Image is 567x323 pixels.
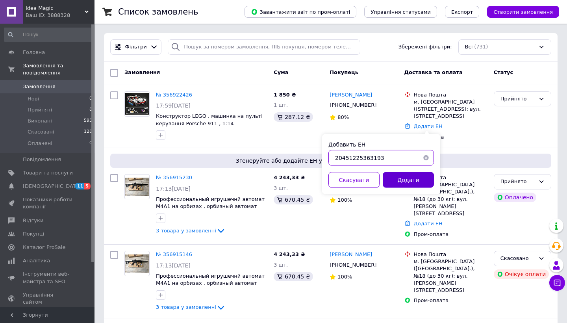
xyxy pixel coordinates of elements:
span: Збережені фільтри: [398,43,452,51]
span: Завантажити звіт по пром-оплаті [251,8,350,15]
span: Каталог ProSale [23,244,65,251]
span: 4 243,33 ₴ [274,174,305,180]
img: Фото товару [125,254,149,273]
div: Нова Пошта [414,251,487,258]
span: Доставка та оплата [404,69,463,75]
div: Пром-оплата [414,297,487,304]
div: Нова Пошта [414,91,487,98]
div: Очікує оплати [494,269,549,279]
span: Cума [274,69,288,75]
a: [PERSON_NAME] [330,251,372,258]
span: 1 850 ₴ [274,92,296,98]
span: 1 шт. [274,102,288,108]
span: 80% [337,114,349,120]
input: Пошук [4,28,93,42]
span: Товари та послуги [23,169,73,176]
span: 100% [337,197,352,203]
span: (731) [474,44,488,50]
a: [PERSON_NAME] [330,91,372,99]
span: 0 [89,95,92,102]
a: Фото товару [124,91,150,117]
div: м. [GEOGRAPHIC_DATA] ([GEOGRAPHIC_DATA].), №18 (до 30 кг): вул. [PERSON_NAME][STREET_ADDRESS] [414,258,487,294]
div: Прийнято [500,95,535,103]
span: Покупець [330,69,358,75]
span: Прийняті [28,106,52,113]
a: 3 товара у замовленні [156,304,226,310]
button: Експорт [445,6,480,18]
a: Фото товару [124,174,150,199]
button: Скасувати [328,172,380,188]
div: м. [GEOGRAPHIC_DATA] ([GEOGRAPHIC_DATA].), №18 (до 30 кг): вул. [PERSON_NAME][STREET_ADDRESS] [414,181,487,217]
span: 17:13[DATE] [156,186,191,192]
a: Профессиональный игрушечнй автомат М4А1 на орбизах , орбизный автомат [156,273,265,286]
div: 670.45 ₴ [274,195,313,204]
div: 670.45 ₴ [274,272,313,281]
span: 17:59[DATE] [156,102,191,109]
img: Фото товару [125,93,149,115]
span: 8 [89,106,92,113]
a: № 356922426 [156,92,192,98]
div: Скасовано [500,254,535,263]
div: [PHONE_NUMBER] [328,260,378,270]
span: Замовлення [124,69,160,75]
span: Експорт [451,9,473,15]
span: Фільтри [125,43,147,51]
a: Конструктор LEGO , машинка на пульті керування Porsche 911 , 1:14 [156,113,263,126]
button: Чат з покупцем [549,275,565,291]
button: Управління статусами [364,6,437,18]
div: м. [GEOGRAPHIC_DATA] ([STREET_ADDRESS]: вул. [STREET_ADDRESS] [414,98,487,120]
a: Створити замовлення [479,9,559,15]
span: Інструменти веб-майстра та SEO [23,271,73,285]
a: № 356915230 [156,174,192,180]
input: Пошук за номером замовлення, ПІБ покупця, номером телефону, Email, номером накладної [168,39,360,55]
a: 3 товара у замовленні [156,228,226,234]
span: Управління статусами [371,9,431,15]
span: 3 товара у замовленні [156,228,216,234]
a: № 356915146 [156,251,192,257]
span: [DEMOGRAPHIC_DATA] [23,183,81,190]
div: Ваш ID: 3888328 [26,12,94,19]
span: Замовлення та повідомлення [23,62,94,76]
a: Фото товару [124,251,150,276]
div: Прийнято [500,178,535,186]
span: Замовлення [23,83,56,90]
span: Статус [494,69,513,75]
img: Фото товару [125,178,149,196]
span: Idea Magic [26,5,85,12]
div: Нова Пошта [414,174,487,181]
span: 3 шт. [274,185,288,191]
span: 4 243,33 ₴ [274,251,305,257]
span: Показники роботи компанії [23,196,73,210]
a: Додати ЕН [414,123,443,129]
span: 11 [75,183,84,189]
button: Очистить [418,150,434,166]
span: Створити замовлення [493,9,553,15]
button: Завантажити звіт по пром-оплаті [245,6,356,18]
span: Виконані [28,117,52,124]
label: Добавить ЕН [328,141,365,148]
div: Пром-оплата [414,231,487,238]
span: Головна [23,49,45,56]
span: 3 шт. [274,262,288,268]
button: Додати [383,172,434,188]
span: Скасовані [28,128,54,136]
span: Оплачені [28,140,52,147]
span: Відгуки [23,217,43,224]
span: 3 товара у замовленні [156,304,216,310]
div: [PHONE_NUMBER] [328,100,378,110]
span: 595 [84,117,92,124]
span: Повідомлення [23,156,61,163]
span: 128 [84,128,92,136]
h1: Список замовлень [118,7,198,17]
a: Додати ЕН [414,221,443,226]
span: 0 [89,140,92,147]
a: Профессиональный игрушечнй автомат М4А1 на орбизах , орбизный автомат [156,196,265,210]
span: 100% [337,274,352,280]
span: 17:13[DATE] [156,262,191,269]
span: 5 [84,183,91,189]
span: Нові [28,95,39,102]
span: Аналітика [23,257,50,264]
